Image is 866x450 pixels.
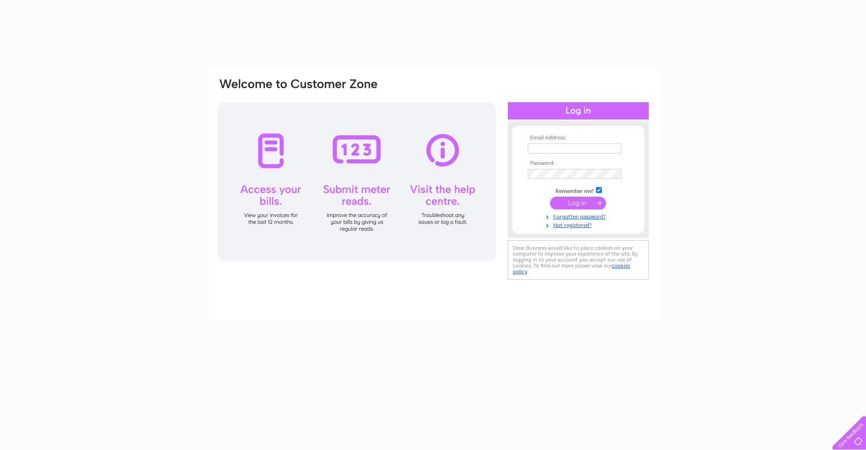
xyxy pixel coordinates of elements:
div: Clear Business would like to place cookies on your computer to improve your experience of the sit... [508,240,649,280]
th: Password: [526,160,631,167]
td: Remember me? [526,186,631,195]
th: Email Address: [526,135,631,141]
input: Submit [550,197,606,209]
a: Forgotten password? [528,212,631,220]
a: cookies policy [513,262,630,275]
a: Not registered? [528,220,631,229]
